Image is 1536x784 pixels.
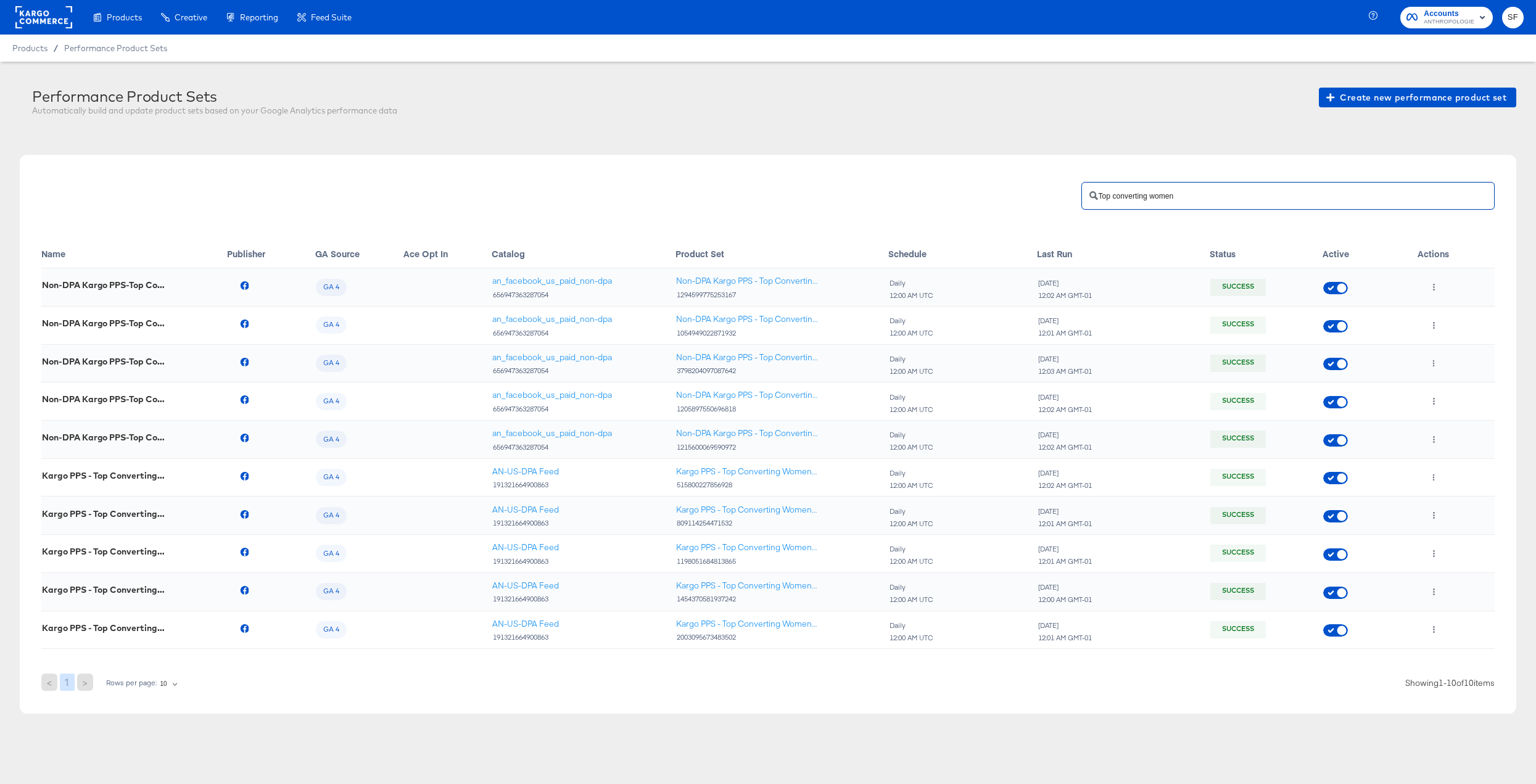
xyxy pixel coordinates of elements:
[42,357,165,366] div: Non-DPA Kargo PPS-Top Converting Women's Dresses
[1038,405,1092,414] div: 12:02 AM GMT-01
[676,542,818,553] a: Kargo PPS - Top Converting Women’s Tops
[492,519,559,527] div: 191321664900863
[889,481,934,490] div: 12:00 AM UTC
[676,504,818,516] div: Kargo PPS - Top Converting Women’s Bottoms
[676,595,818,603] div: 1454370581937242
[60,674,74,691] button: 1
[42,394,165,404] div: Non-DPA Kargo PPS-Top Converting Women's Jackets
[889,405,934,414] div: 12:00 AM UTC
[492,247,675,260] div: Catalog
[1038,507,1092,516] div: [DATE]
[1502,7,1524,28] button: SF
[316,587,347,596] span: GA 4
[1507,10,1519,25] span: SF
[676,443,818,452] div: 1215600069590972
[42,318,165,328] div: Non-DPA Kargo PPS-Top Converting Women's Bottoms
[889,545,934,553] div: Daily
[1418,247,1495,260] div: Actions
[492,542,559,553] a: AN-US-DPA Feed
[1400,7,1493,28] button: AccountsANTHROPOLOGIE
[889,621,934,630] div: Daily
[492,427,612,439] div: an_facebook_us_paid_non-dpa
[32,105,397,117] div: Automatically build and update product sets based on your Google Analytics performance data
[889,393,934,402] div: Daily
[64,43,167,53] span: Performance Product Sets
[1405,677,1495,689] div: Showing 1 - 10 of 10 items
[492,443,612,452] div: 656947363287054
[492,466,559,477] div: AN-US-DPA Feed
[1038,633,1092,642] div: 12:01 AM GMT-01
[889,291,934,300] div: 12:00 AM UTC
[676,618,818,630] div: Kargo PPS - Top Converting Women’s Jackets
[316,472,347,482] span: GA 4
[676,275,818,287] div: Non-DPA Kargo PPS - Top Converting Women's Tops
[316,283,347,292] span: GA 4
[316,549,347,559] span: GA 4
[676,291,818,299] div: 1294599775253167
[1038,291,1092,300] div: 12:02 AM GMT-01
[1210,545,1266,562] div: Success
[42,509,165,519] div: Kargo PPS - Top Converting Women’s Bottoms
[1038,431,1092,439] div: [DATE]
[889,557,934,566] div: 12:00 AM UTC
[311,12,352,22] span: Feed Suite
[492,618,559,630] a: AN-US-DPA Feed
[676,313,818,325] a: Non-DPA Kargo PPS - Top Converting Women's Bottoms
[492,275,612,287] a: an_facebook_us_paid_non-dpa
[47,43,64,53] span: /
[889,316,934,325] div: Daily
[889,367,934,376] div: 12:00 AM UTC
[676,427,818,439] a: Non-DPA Kargo PPS - Top Converting Women's Jumpsuits
[889,519,934,528] div: 12:00 AM UTC
[403,247,492,260] div: Ace Opt In
[492,580,559,592] a: AN-US-DPA Feed
[676,366,818,375] div: 3798204097087642
[1210,469,1266,486] div: Success
[675,247,889,260] div: Product Set
[1210,279,1266,296] div: Success
[889,583,934,592] div: Daily
[889,355,934,363] div: Daily
[1038,469,1092,477] div: [DATE]
[1038,621,1092,630] div: [DATE]
[676,352,818,363] a: Non-DPA Kargo PPS - Top Converting Women's Dresses
[1323,247,1417,260] div: Active
[1319,88,1516,107] button: Create new performance product set
[492,389,612,401] div: an_facebook_us_paid_non-dpa
[492,366,612,375] div: 656947363287054
[676,580,818,592] a: Kargo PPS - Top Converting Women’s Dresses
[175,12,207,22] span: Creative
[1038,443,1092,452] div: 12:02 AM GMT-01
[42,623,165,633] div: Kargo PPS - Top Converting Women’s Jackets
[1038,595,1092,604] div: 12:00 AM GMT-01
[107,12,142,22] span: Products
[1210,393,1266,410] div: Success
[889,329,934,337] div: 12:00 AM UTC
[1098,178,1494,204] input: Search performance product set by name
[105,679,157,687] div: Rows per page:
[1210,583,1266,600] div: Success
[889,507,934,516] div: Daily
[889,633,934,642] div: 12:00 AM UTC
[160,677,180,692] div: 10
[889,595,934,604] div: 12:00 AM UTC
[42,547,165,556] div: Kargo PPS - Top Converting Women’s Tops
[676,389,818,401] div: Non-DPA Kargo PPS - Top Converting Women's Jackets
[492,557,559,566] div: 191321664900863
[676,466,818,477] a: Kargo PPS - Top Converting Women’s Jumpsuits
[492,313,612,325] a: an_facebook_us_paid_non-dpa
[889,469,934,477] div: Daily
[1424,17,1474,27] span: ANTHROPOLOGIE
[1329,90,1506,105] span: Create new performance product set
[41,247,227,260] div: Name
[316,320,347,330] span: GA 4
[227,247,315,260] div: Publisher
[1424,7,1474,20] span: Accounts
